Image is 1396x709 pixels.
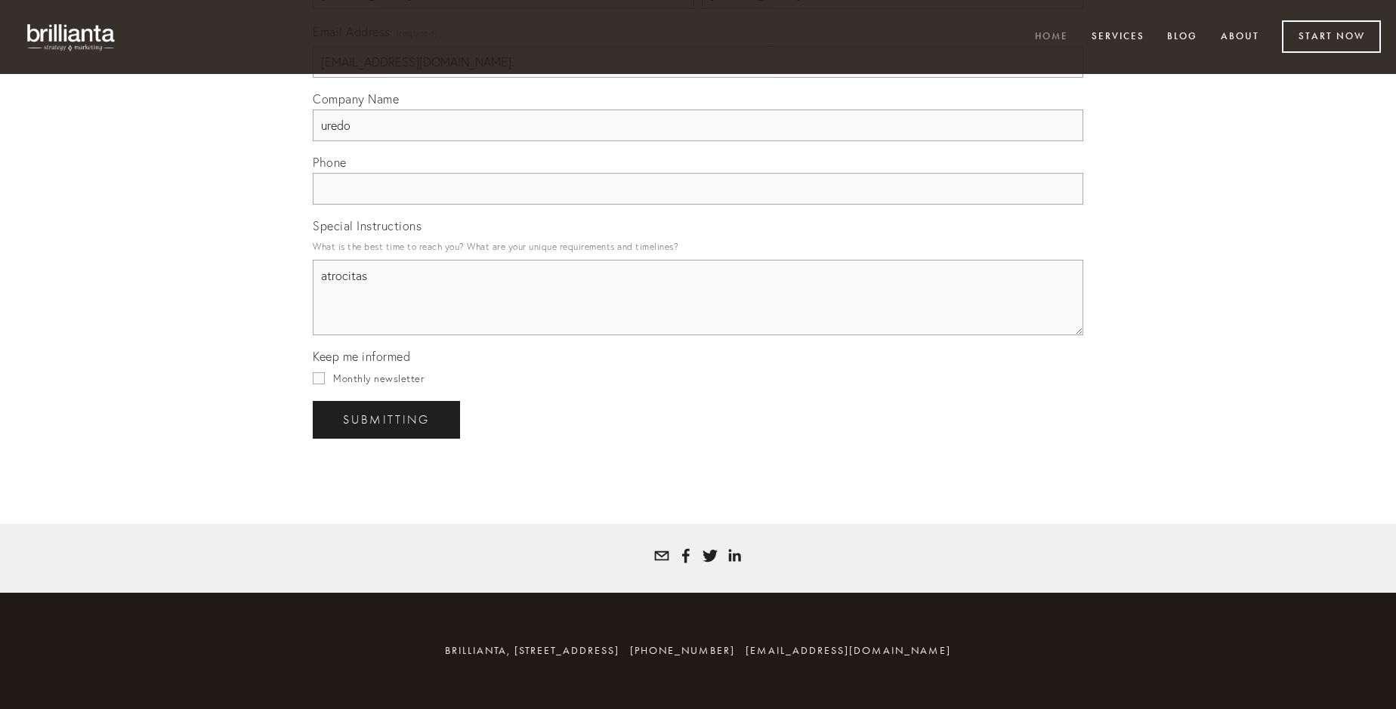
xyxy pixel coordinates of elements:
[15,15,128,59] img: brillianta - research, strategy, marketing
[1282,20,1381,53] a: Start Now
[654,548,669,563] a: tatyana@brillianta.com
[313,372,325,384] input: Monthly newsletter
[313,236,1083,257] p: What is the best time to reach you? What are your unique requirements and timelines?
[746,644,951,657] a: [EMAIL_ADDRESS][DOMAIN_NAME]
[1082,25,1154,50] a: Services
[445,644,619,657] span: brillianta, [STREET_ADDRESS]
[727,548,742,563] a: Tatyana White
[703,548,718,563] a: Tatyana White
[1211,25,1269,50] a: About
[678,548,693,563] a: Tatyana Bolotnikov White
[630,644,735,657] span: [PHONE_NUMBER]
[313,91,399,106] span: Company Name
[333,372,424,384] span: Monthly newsletter
[1157,25,1207,50] a: Blog
[313,401,460,439] button: SubmittingSubmitting
[313,349,410,364] span: Keep me informed
[1025,25,1078,50] a: Home
[313,155,347,170] span: Phone
[343,413,430,427] span: Submitting
[313,218,422,233] span: Special Instructions
[313,260,1083,335] textarea: atrocitas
